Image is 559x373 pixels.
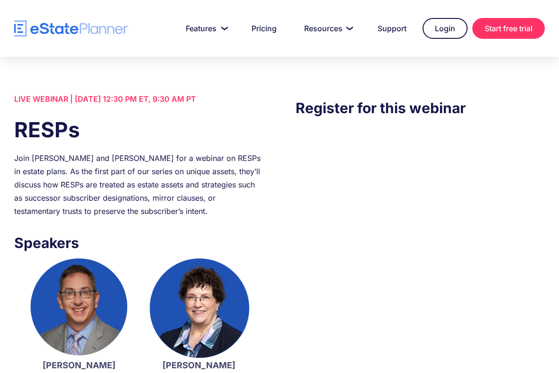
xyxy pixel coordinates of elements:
a: Start free trial [472,18,545,39]
a: Resources [293,19,361,38]
a: Support [366,19,418,38]
strong: [PERSON_NAME] [162,360,235,370]
a: Login [423,18,468,39]
a: home [14,20,128,37]
div: Join [PERSON_NAME] and [PERSON_NAME] for a webinar on RESPs in estate plans. As the first part of... [14,151,263,218]
div: LIVE WEBINAR | [DATE] 12:30 PM ET, 9:30 AM PT [14,92,263,106]
h3: Register for this webinar [296,97,545,119]
iframe: Form 0 [296,138,545,307]
a: Pricing [240,19,288,38]
strong: [PERSON_NAME] [43,360,116,370]
h1: RESPs [14,115,263,144]
h3: Speakers [14,232,263,254]
a: Features [174,19,235,38]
